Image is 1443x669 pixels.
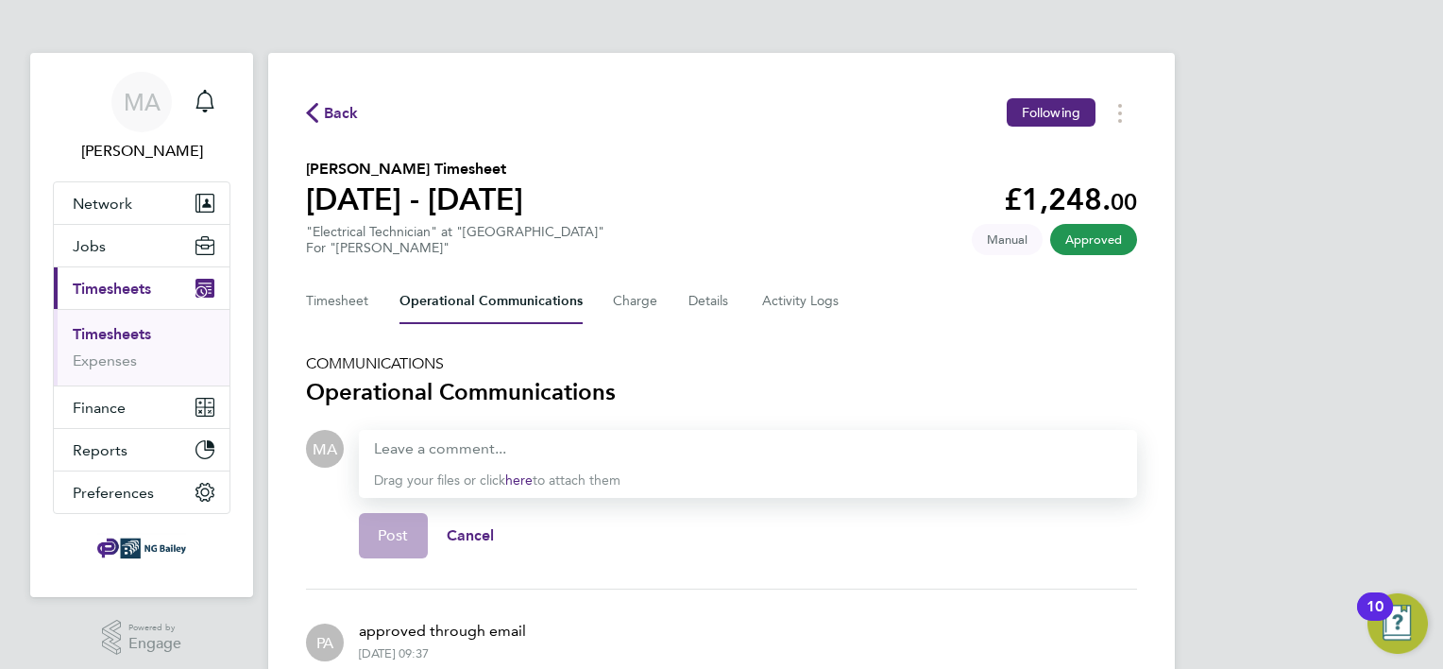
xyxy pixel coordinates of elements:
span: Engage [128,636,181,652]
span: Cancel [447,526,495,544]
button: Finance [54,386,229,428]
span: Drag your files or click to attach them [374,472,620,489]
button: Following [1007,98,1095,127]
button: Network [54,182,229,224]
button: Jobs [54,225,229,266]
span: Back [324,102,359,125]
button: Back [306,101,359,125]
p: approved through email [359,620,526,643]
div: Michael Alsford [306,430,344,468]
span: MA [124,90,161,114]
a: MA[PERSON_NAME] [53,72,230,163]
span: Jobs [73,237,106,255]
button: Preferences [54,472,229,513]
a: Timesheets [73,325,151,343]
button: Reports [54,429,229,471]
nav: Main navigation [30,53,253,597]
div: "Electrical Technician" at "[GEOGRAPHIC_DATA]" [306,224,604,256]
button: Operational Communications [399,279,583,324]
button: Activity Logs [762,279,841,324]
span: Timesheets [73,280,151,298]
div: 10 [1367,607,1384,631]
span: Preferences [73,484,154,502]
h1: [DATE] - [DATE] [306,180,523,218]
div: Pretium Admin [306,624,344,661]
span: Following [1022,104,1080,121]
a: here [505,472,533,489]
span: 00 [1111,188,1137,215]
div: Timesheets [54,309,229,386]
span: Michael Alsford [53,140,230,163]
span: MA [313,438,337,459]
button: Charge [613,279,658,324]
a: Go to home page [53,533,230,563]
h3: Operational Communications [306,377,1137,407]
button: Timesheets [54,267,229,309]
button: Timesheets Menu [1103,98,1137,128]
button: Details [688,279,732,324]
div: [DATE] 09:37 [359,646,429,661]
img: ngbailey-logo-retina.png [97,533,186,563]
button: Cancel [428,513,514,558]
a: Expenses [73,352,137,369]
span: Powered by [128,620,181,636]
div: For "[PERSON_NAME]" [306,240,604,256]
span: PA [316,632,333,653]
h2: [PERSON_NAME] Timesheet [306,158,523,180]
span: Network [73,195,132,213]
h5: COMMUNICATIONS [306,354,1137,373]
span: This timesheet has been approved. [1050,224,1137,255]
button: Timesheet [306,279,369,324]
span: Reports [73,441,127,459]
a: Powered byEngage [102,620,182,656]
app-decimal: £1,248. [1004,181,1137,217]
span: Finance [73,399,126,417]
span: This timesheet was manually created. [972,224,1043,255]
button: Open Resource Center, 10 new notifications [1367,593,1428,654]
